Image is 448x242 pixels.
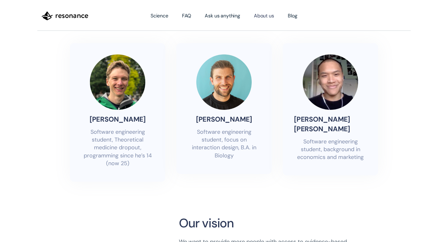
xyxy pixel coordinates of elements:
a: Science [144,7,175,25]
img: profile image [90,54,145,110]
a: About us [247,7,281,25]
p: [PERSON_NAME] [90,115,146,124]
p: Software engineering student, Theoretical medicine dropout, programming since he’s 14 (now 25) [81,128,154,167]
img: profile image [196,54,252,110]
a: FAQ [175,7,198,25]
p: [PERSON_NAME] [196,115,252,124]
p: [PERSON_NAME] [PERSON_NAME] [294,115,367,134]
a: Ask us anything [198,7,247,25]
p: Software engineering student, focus on interaction design, B.A. in Biology [188,128,260,160]
p: Software engineering student, background in economics and marketing [294,138,367,161]
img: profile image [303,54,358,110]
a: home [37,6,93,26]
h2: Our vision [179,216,356,230]
a: Blog [281,7,304,25]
